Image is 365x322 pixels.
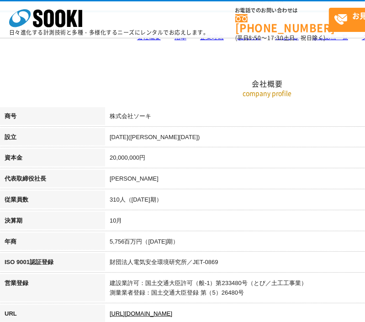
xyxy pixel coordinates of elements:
[110,310,172,317] a: [URL][DOMAIN_NAME]
[267,34,284,42] span: 17:30
[235,8,329,13] span: お電話でのお問い合わせは
[249,34,262,42] span: 8:50
[235,14,329,33] a: [PHONE_NUMBER]
[9,30,209,35] p: 日々進化する計測技術と多種・多様化するニーズにレンタルでお応えします。
[235,34,326,42] span: (平日 ～ 土日、祝日除く)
